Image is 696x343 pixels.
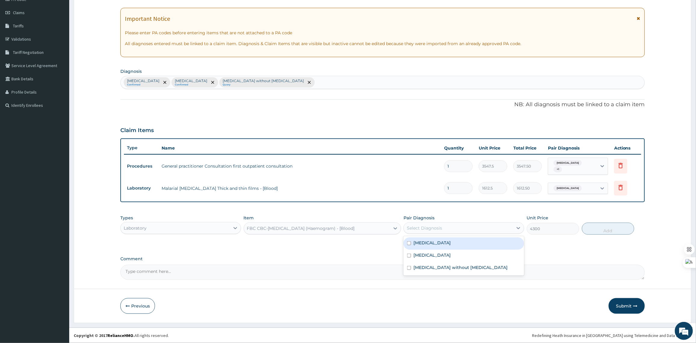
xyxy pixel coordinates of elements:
label: Unit Price [527,215,549,221]
td: General practitioner Consultation first outpatient consultation [159,160,441,172]
button: Submit [609,298,645,314]
small: Confirmed [175,83,207,86]
p: All diagnoses entered must be linked to a claim item. Diagnosis & Claim Items that are visible bu... [125,41,640,47]
label: Comment [120,256,645,261]
label: [MEDICAL_DATA] [413,252,451,258]
span: remove selection option [307,80,312,85]
td: Procedures [124,161,159,172]
div: Chat with us now [31,34,101,42]
p: Please enter PA codes before entering items that are not attached to a PA code [125,30,640,36]
th: Pair Diagnosis [545,142,611,154]
th: Actions [611,142,641,154]
span: Tariff Negotiation [13,50,44,55]
p: [MEDICAL_DATA] [127,79,159,83]
small: Confirmed [127,83,159,86]
strong: Copyright © 2017 . [74,333,135,338]
h1: Important Notice [125,15,170,22]
p: NB: All diagnosis must be linked to a claim item [120,101,645,109]
label: [MEDICAL_DATA] without [MEDICAL_DATA] [413,264,508,270]
div: Select Diagnosis [407,225,442,231]
span: Claims [13,10,25,15]
button: Add [582,223,634,235]
span: remove selection option [210,80,215,85]
h3: Claim Items [120,127,154,134]
small: Query [223,83,304,86]
label: Item [244,215,254,221]
span: Tariffs [13,23,24,29]
a: RelianceHMO [107,333,133,338]
td: Malarial [MEDICAL_DATA] Thick and thin films - [Blood] [159,182,441,194]
span: We're online! [35,76,83,137]
span: + 1 [554,166,562,172]
div: Minimize live chat window [99,3,113,17]
td: Laboratory [124,183,159,194]
div: Laboratory [124,225,147,231]
label: Diagnosis [120,68,142,74]
footer: All rights reserved. [69,328,696,343]
span: [MEDICAL_DATA] [554,185,582,191]
p: [MEDICAL_DATA] without [MEDICAL_DATA] [223,79,304,83]
div: FBC CBC-[MEDICAL_DATA] (Haemogram) - [Blood] [247,225,355,231]
th: Type [124,142,159,153]
span: [MEDICAL_DATA] [554,160,582,166]
img: d_794563401_company_1708531726252_794563401 [11,30,24,45]
th: Total Price [510,142,545,154]
label: Pair Diagnosis [404,215,435,221]
th: Unit Price [476,142,510,154]
textarea: Type your message and hit 'Enter' [3,164,115,185]
label: [MEDICAL_DATA] [413,240,451,246]
p: [MEDICAL_DATA] [175,79,207,83]
th: Quantity [441,142,476,154]
label: Types [120,215,133,221]
span: remove selection option [162,80,168,85]
div: Redefining Heath Insurance in [GEOGRAPHIC_DATA] using Telemedicine and Data Science! [532,332,691,338]
th: Name [159,142,441,154]
button: Previous [120,298,155,314]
